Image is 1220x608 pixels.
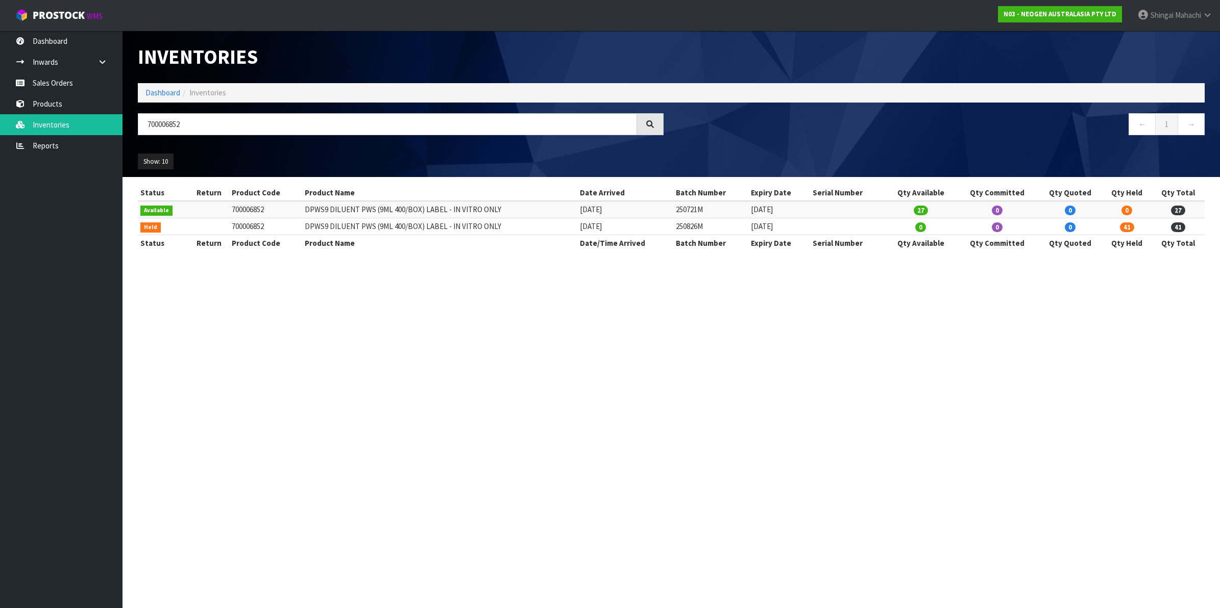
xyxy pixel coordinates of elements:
[679,113,1205,138] nav: Page navigation
[87,11,103,21] small: WMS
[914,206,928,215] span: 27
[138,185,188,201] th: Status
[577,185,673,201] th: Date Arrived
[302,201,577,218] td: DPWS9 DILUENT PWS (9ML 400/BOX) LABEL - IN VITRO ONLY
[1152,235,1205,251] th: Qty Total
[145,88,180,97] a: Dashboard
[1103,185,1152,201] th: Qty Held
[1152,185,1205,201] th: Qty Total
[1121,206,1132,215] span: 0
[577,201,673,218] td: [DATE]
[577,218,673,235] td: [DATE]
[1038,235,1103,251] th: Qty Quoted
[302,185,577,201] th: Product Name
[673,218,748,235] td: 250826M
[33,9,85,22] span: ProStock
[188,185,229,201] th: Return
[302,235,577,251] th: Product Name
[885,235,956,251] th: Qty Available
[1065,206,1076,215] span: 0
[140,206,173,216] span: Available
[748,235,810,251] th: Expiry Date
[885,185,956,201] th: Qty Available
[1175,10,1201,20] span: Mahachi
[138,235,188,251] th: Status
[673,185,748,201] th: Batch Number
[956,185,1037,201] th: Qty Committed
[577,235,673,251] th: Date/Time Arrived
[302,218,577,235] td: DPWS9 DILUENT PWS (9ML 400/BOX) LABEL - IN VITRO ONLY
[1178,113,1205,135] a: →
[956,235,1037,251] th: Qty Committed
[15,9,28,21] img: cube-alt.png
[1065,222,1076,232] span: 0
[1129,113,1156,135] a: ←
[229,201,302,218] td: 700006852
[1103,235,1152,251] th: Qty Held
[810,235,885,251] th: Serial Number
[1171,206,1185,215] span: 27
[1151,10,1174,20] span: Shingai
[1038,185,1103,201] th: Qty Quoted
[229,185,302,201] th: Product Code
[748,185,810,201] th: Expiry Date
[992,206,1003,215] span: 0
[189,88,226,97] span: Inventories
[138,46,664,68] h1: Inventories
[915,222,926,232] span: 0
[673,235,748,251] th: Batch Number
[751,221,773,231] span: [DATE]
[1171,222,1185,232] span: 41
[138,154,174,170] button: Show: 10
[1120,222,1134,232] span: 41
[138,113,637,135] input: Search inventories
[673,201,748,218] td: 250721M
[751,205,773,214] span: [DATE]
[1004,10,1116,18] strong: N03 - NEOGEN AUSTRALASIA PTY LTD
[992,222,1003,232] span: 0
[229,235,302,251] th: Product Code
[229,218,302,235] td: 700006852
[1155,113,1178,135] a: 1
[810,185,885,201] th: Serial Number
[188,235,229,251] th: Return
[140,222,161,233] span: Held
